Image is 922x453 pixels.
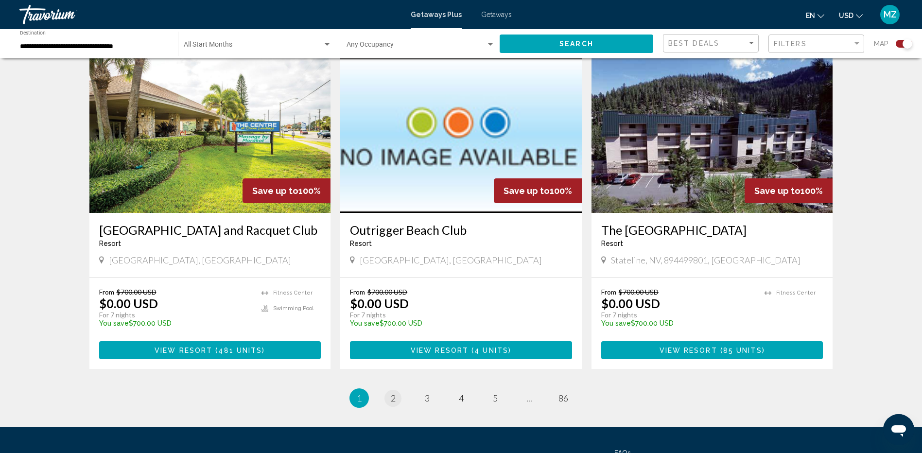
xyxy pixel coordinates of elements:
[357,393,362,403] span: 1
[493,393,498,403] span: 5
[350,240,372,247] span: Resort
[601,319,631,327] span: You save
[411,347,469,354] span: View Resort
[839,12,853,19] span: USD
[89,388,833,408] ul: Pagination
[745,178,833,203] div: 100%
[350,311,562,319] p: For 7 nights
[558,393,568,403] span: 86
[874,37,888,51] span: Map
[19,5,401,24] a: Travorium
[839,8,863,22] button: Change currency
[350,288,365,296] span: From
[668,39,756,48] mat-select: Sort by
[469,347,511,354] span: ( )
[806,8,824,22] button: Change language
[459,393,464,403] span: 4
[89,57,331,213] img: ii_olr1.jpg
[99,288,114,296] span: From
[350,341,572,359] button: View Resort(4 units)
[252,186,298,196] span: Save up to
[155,347,212,354] span: View Resort
[350,296,409,311] p: $0.00 USD
[601,296,660,311] p: $0.00 USD
[474,347,508,354] span: 4 units
[99,319,129,327] span: You save
[273,290,313,296] span: Fitness Center
[774,40,807,48] span: Filters
[660,347,717,354] span: View Resort
[99,296,158,311] p: $0.00 USD
[117,288,157,296] span: $700.00 USD
[619,288,659,296] span: $700.00 USD
[504,186,550,196] span: Save up to
[601,240,623,247] span: Resort
[559,40,593,48] span: Search
[601,311,755,319] p: For 7 nights
[99,341,321,359] button: View Resort(481 units)
[877,4,903,25] button: User Menu
[360,255,542,265] span: [GEOGRAPHIC_DATA], [GEOGRAPHIC_DATA]
[601,288,616,296] span: From
[411,11,462,18] a: Getaways Plus
[340,57,582,213] img: no_image_available_large.jpg
[350,319,380,327] span: You save
[768,34,864,54] button: Filter
[500,35,653,52] button: Search
[806,12,815,19] span: en
[717,347,765,354] span: ( )
[99,223,321,237] a: [GEOGRAPHIC_DATA] and Racquet Club
[243,178,331,203] div: 100%
[601,223,823,237] a: The [GEOGRAPHIC_DATA]
[99,311,252,319] p: For 7 nights
[273,305,313,312] span: Swimming Pool
[391,393,396,403] span: 2
[109,255,291,265] span: [GEOGRAPHIC_DATA], [GEOGRAPHIC_DATA]
[218,347,262,354] span: 481 units
[481,11,512,18] a: Getaways
[754,186,800,196] span: Save up to
[526,393,532,403] span: ...
[668,39,719,47] span: Best Deals
[494,178,582,203] div: 100%
[350,319,562,327] p: $700.00 USD
[99,240,121,247] span: Resort
[591,57,833,213] img: ii_rgp1.jpg
[776,290,816,296] span: Fitness Center
[367,288,407,296] span: $700.00 USD
[212,347,265,354] span: ( )
[99,319,252,327] p: $700.00 USD
[601,341,823,359] button: View Resort(85 units)
[883,414,914,445] iframe: Button to launch messaging window
[425,393,430,403] span: 3
[723,347,762,354] span: 85 units
[884,10,897,19] span: MZ
[601,319,755,327] p: $700.00 USD
[350,223,572,237] a: Outrigger Beach Club
[611,255,800,265] span: Stateline, NV, 894499801, [GEOGRAPHIC_DATA]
